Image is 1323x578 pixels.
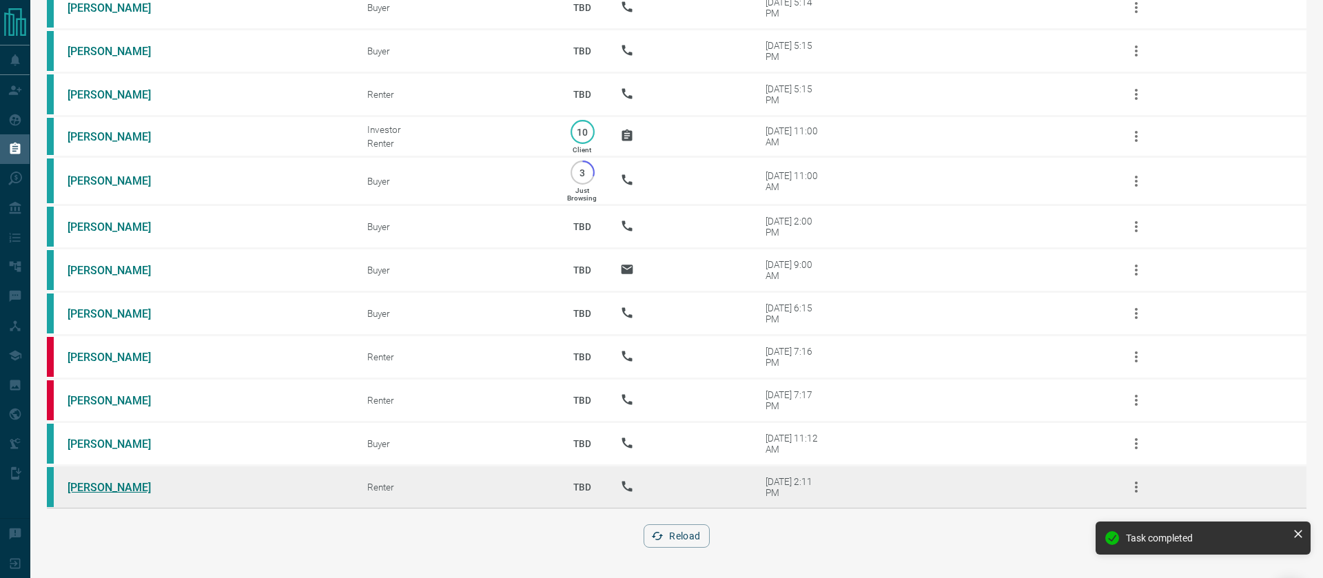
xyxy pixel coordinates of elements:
[68,394,171,407] a: [PERSON_NAME]
[47,207,54,247] div: condos.ca
[47,380,54,420] div: property.ca
[766,476,824,498] div: [DATE] 2:11 PM
[766,346,824,368] div: [DATE] 7:16 PM
[644,524,709,548] button: Reload
[367,438,544,449] div: Buyer
[565,32,599,70] p: TBD
[367,45,544,56] div: Buyer
[68,174,171,187] a: [PERSON_NAME]
[47,467,54,507] div: condos.ca
[1126,533,1287,544] div: Task completed
[68,307,171,320] a: [PERSON_NAME]
[565,425,599,462] p: TBD
[766,389,824,411] div: [DATE] 7:17 PM
[766,40,824,62] div: [DATE] 5:15 PM
[766,83,824,105] div: [DATE] 5:15 PM
[68,88,171,101] a: [PERSON_NAME]
[367,176,544,187] div: Buyer
[565,251,599,289] p: TBD
[577,127,588,137] p: 10
[766,302,824,324] div: [DATE] 6:15 PM
[47,293,54,333] div: condos.ca
[367,482,544,493] div: Renter
[565,338,599,375] p: TBD
[367,351,544,362] div: Renter
[565,208,599,245] p: TBD
[367,2,544,13] div: Buyer
[47,31,54,71] div: condos.ca
[47,74,54,114] div: condos.ca
[47,250,54,290] div: condos.ca
[47,118,54,155] div: condos.ca
[47,337,54,377] div: property.ca
[47,424,54,464] div: condos.ca
[68,220,171,234] a: [PERSON_NAME]
[68,130,171,143] a: [PERSON_NAME]
[68,437,171,451] a: [PERSON_NAME]
[577,167,588,178] p: 3
[766,170,824,192] div: [DATE] 11:00 AM
[367,395,544,406] div: Renter
[367,221,544,232] div: Buyer
[68,1,171,14] a: [PERSON_NAME]
[766,259,824,281] div: [DATE] 9:00 AM
[367,265,544,276] div: Buyer
[367,89,544,100] div: Renter
[766,216,824,238] div: [DATE] 2:00 PM
[367,124,544,135] div: Investor
[565,295,599,332] p: TBD
[565,76,599,113] p: TBD
[766,125,824,147] div: [DATE] 11:00 AM
[565,382,599,419] p: TBD
[567,187,597,202] p: Just Browsing
[68,264,171,277] a: [PERSON_NAME]
[68,351,171,364] a: [PERSON_NAME]
[367,308,544,319] div: Buyer
[68,45,171,58] a: [PERSON_NAME]
[573,146,591,154] p: Client
[766,433,824,455] div: [DATE] 11:12 AM
[47,158,54,203] div: condos.ca
[367,138,544,149] div: Renter
[68,481,171,494] a: [PERSON_NAME]
[565,468,599,506] p: TBD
